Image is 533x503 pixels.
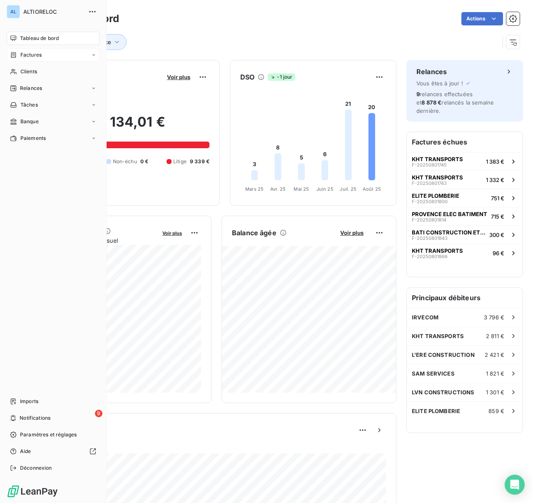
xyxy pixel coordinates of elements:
[338,229,366,237] button: Voir plus
[486,333,504,339] span: 2 811 €
[245,186,264,192] tspan: Mars 25
[412,247,463,254] span: KHT TRANSPORTS
[412,408,460,414] span: ELITE PLOMBERIE
[412,254,448,259] span: F-20250801866
[416,67,447,77] h6: Relances
[412,370,455,377] span: SAM SERVICES
[412,217,446,222] span: F-20250801814
[416,91,494,114] span: relances effectuées et relancés la semaine dernière.
[294,186,309,192] tspan: Mai 25
[412,229,486,236] span: BATI CONSTRUCTION ET RENOVATION
[20,464,52,472] span: Déconnexion
[20,414,50,422] span: Notifications
[412,199,448,204] span: F-20250801800
[7,32,100,45] a: Tableau de bord
[340,229,364,236] span: Voir plus
[270,186,286,192] tspan: Avr. 25
[167,74,190,80] span: Voir plus
[484,314,504,321] span: 3 796 €
[412,174,463,181] span: KHT TRANSPORTS
[491,213,504,220] span: 715 €
[412,211,487,217] span: PROVENCE ELEC BATIMENT
[20,118,39,125] span: Banque
[240,72,254,82] h6: DSO
[505,475,525,495] div: Open Intercom Messenger
[160,229,184,237] button: Voir plus
[173,158,187,165] span: Litige
[407,189,523,207] button: ELITE PLOMBERIEF-20250801800751 €
[407,170,523,189] button: KHT TRANSPORTSF-202508017431 332 €
[268,73,295,81] span: -1 jour
[7,48,100,62] a: Factures
[164,73,193,81] button: Voir plus
[412,314,438,321] span: IRVECOM
[412,156,463,162] span: KHT TRANSPORTS
[20,448,31,455] span: Aide
[489,232,504,238] span: 300 €
[407,207,523,225] button: PROVENCE ELEC BATIMENTF-20250801814715 €
[20,431,77,438] span: Paramètres et réglages
[488,408,504,414] span: 859 €
[340,186,356,192] tspan: Juil. 25
[486,177,504,183] span: 1 332 €
[412,236,448,241] span: F-20250801843
[407,152,523,170] button: KHT TRANSPORTSF-202508017451 383 €
[316,186,334,192] tspan: Juin 25
[416,91,420,97] span: 9
[7,485,58,498] img: Logo LeanPay
[162,230,182,236] span: Voir plus
[113,158,137,165] span: Non-échu
[412,333,464,339] span: KHT TRANSPORTS
[7,395,100,408] a: Imports
[47,114,209,139] h2: 14 134,01 €
[7,5,20,18] div: AL
[20,134,46,142] span: Paiements
[20,51,42,59] span: Factures
[20,68,37,75] span: Clients
[407,132,523,152] h6: Factures échues
[485,351,504,358] span: 2 421 €
[407,225,523,244] button: BATI CONSTRUCTION ET RENOVATIONF-20250801843300 €
[232,228,276,238] h6: Balance âgée
[486,158,504,165] span: 1 383 €
[7,115,100,128] a: Banque
[20,398,38,405] span: Imports
[416,80,463,87] span: Vous êtes à jour !
[20,85,42,92] span: Relances
[140,158,148,165] span: 0 €
[7,132,100,145] a: Paiements
[491,195,504,202] span: 751 €
[412,162,447,167] span: F-20250801745
[412,389,475,396] span: LVN CONSTRUCTIONS
[7,65,100,78] a: Clients
[412,181,447,186] span: F-20250801743
[412,351,475,358] span: L'ERE CONSTRUCTION
[412,192,459,199] span: ELITE PLOMBERIE
[7,82,100,95] a: Relances
[461,12,503,25] button: Actions
[20,101,38,109] span: Tâches
[7,98,100,112] a: Tâches
[95,410,102,417] span: 9
[493,250,504,256] span: 96 €
[190,158,209,165] span: 9 339 €
[421,99,441,106] span: 8 878 €
[407,288,523,308] h6: Principaux débiteurs
[407,244,523,262] button: KHT TRANSPORTSF-2025080186696 €
[20,35,59,42] span: Tableau de bord
[7,428,100,441] a: Paramètres et réglages
[486,389,504,396] span: 1 301 €
[486,370,504,377] span: 1 821 €
[7,445,100,458] a: Aide
[363,186,381,192] tspan: Août 25
[23,8,83,15] span: ALTIORELOC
